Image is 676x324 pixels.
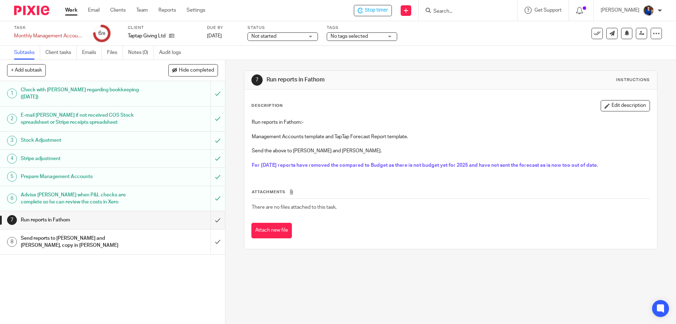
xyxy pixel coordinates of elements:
div: 1 [7,88,17,98]
div: 6 [7,194,17,203]
span: For [DATE] reports have removed the compared to Budget as there is not budget yet for 2025 and ha... [252,163,598,168]
h1: Run reports in Fathom [267,76,466,84]
label: Tags [327,25,397,31]
label: Due by [207,25,239,31]
p: Run reports in Fathom:- [252,119,649,126]
button: Attach new file [251,223,292,239]
div: Instructions [616,77,650,83]
div: Monthly Management Accounts - Tap Tap Giving [14,32,84,39]
div: 7 [251,74,263,86]
h1: Prepare Management Accounts [21,171,143,182]
span: Stop timer [365,7,388,14]
span: No tags selected [331,34,368,39]
a: Audit logs [159,46,186,60]
img: Nicole.jpeg [643,5,654,16]
button: Hide completed [168,64,218,76]
a: Team [136,7,148,14]
p: Send the above to [PERSON_NAME] and [PERSON_NAME]. [252,147,649,154]
a: Email [88,7,100,14]
a: Emails [82,46,102,60]
span: Attachments [252,190,286,194]
h1: Stripe adjustment [21,153,143,164]
label: Status [248,25,318,31]
h1: Advise [PERSON_NAME] when P&L checks are complete so he can review the costs in Xero [21,190,143,208]
span: Not started [251,34,276,39]
label: Task [14,25,84,31]
p: Management Accounts template and TapTap Forecast Report template. [252,133,649,140]
input: Search [433,8,496,15]
a: Notes (0) [128,46,154,60]
div: 3 [7,136,17,146]
h1: Run reports in Fathom [21,215,143,225]
a: Work [65,7,77,14]
label: Client [128,25,198,31]
div: Taptap Giving Ltd - Monthly Management Accounts - Tap Tap Giving [354,5,392,16]
p: [PERSON_NAME] [601,7,639,14]
h1: E-mail [PERSON_NAME] if not received COS Stock spreadsheet or Stripe receipts spreadsheet [21,110,143,128]
div: 7 [7,215,17,225]
div: 5 [7,172,17,182]
a: Files [107,46,123,60]
h1: Check with [PERSON_NAME] regarding bookkeeping ([DATE]) [21,85,143,103]
a: Settings [187,7,205,14]
div: 4 [7,154,17,164]
div: 8 [7,237,17,247]
button: + Add subtask [7,64,46,76]
p: Taptap Giving Ltd [128,32,165,39]
a: Reports [158,7,176,14]
img: Pixie [14,6,49,15]
h1: Stock Adjustment [21,135,143,146]
div: 2 [7,114,17,124]
small: /8 [101,32,105,36]
span: Hide completed [179,68,214,73]
a: Subtasks [14,46,40,60]
div: 6 [98,29,105,37]
span: [DATE] [207,33,222,38]
a: Client tasks [45,46,77,60]
span: Get Support [534,8,562,13]
span: There are no files attached to this task. [252,205,337,210]
a: Clients [110,7,126,14]
h1: Send reports to [PERSON_NAME] and [PERSON_NAME], copy in [PERSON_NAME] [21,233,143,251]
p: Description [251,103,283,109]
button: Edit description [601,100,650,111]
